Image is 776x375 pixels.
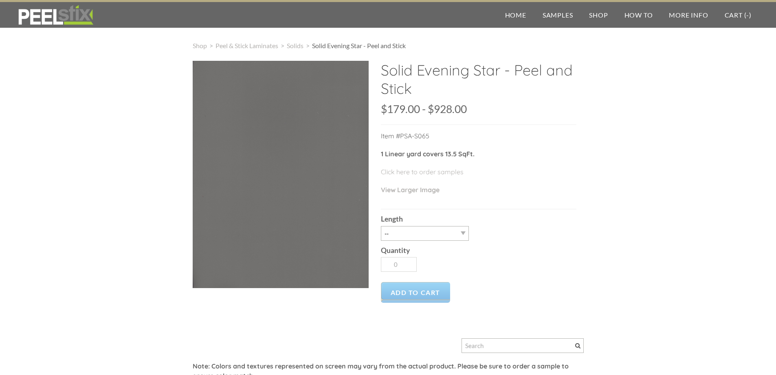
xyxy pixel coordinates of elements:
[215,42,278,49] a: Peel & Stick Laminates
[534,2,581,28] a: Samples
[381,282,451,303] a: Add to Cart
[381,215,403,223] b: Length
[616,2,661,28] a: How To
[462,338,584,353] input: Search
[381,186,440,194] a: View Larger Image
[381,168,464,176] a: Click here to order samples
[581,2,616,28] a: Shop
[717,2,760,28] a: Cart (-)
[746,11,749,19] span: -
[312,42,406,49] span: Solid Evening Star - Peel and Stick
[381,131,576,149] p: Item #PSA-S065
[381,102,467,115] span: $179.00 - $928.00
[381,246,410,255] b: Quantity
[575,343,580,348] span: Search
[381,150,475,158] strong: 1 Linear yard covers 13.5 SqFt.
[303,42,312,49] span: >
[193,42,207,49] a: Shop
[661,2,716,28] a: More Info
[497,2,534,28] a: Home
[16,5,95,25] img: REFACE SUPPLIES
[278,42,287,49] span: >
[381,61,576,104] h2: Solid Evening Star - Peel and Stick
[193,61,369,288] img: s832171791223022656_p791_i1_w640.jpeg
[287,42,303,49] a: Solids
[207,42,215,49] span: >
